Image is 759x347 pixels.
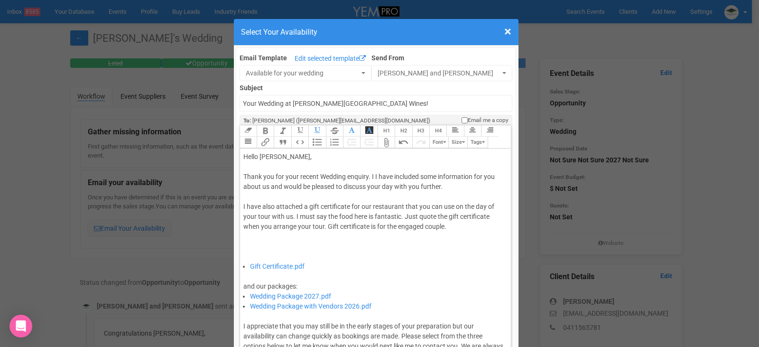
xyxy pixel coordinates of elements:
label: Send From [371,51,512,63]
a: Gift Certificate.pdf [250,263,305,270]
span: Available for your wedding [246,68,359,78]
button: Strikethrough [326,125,343,137]
button: Heading 2 [395,125,412,137]
div: Open Intercom Messenger [9,315,32,338]
span: H1 [383,128,390,134]
button: Quote [274,137,291,148]
button: Numbers [326,137,343,148]
button: Align Justified [240,137,257,148]
a: Edit selected template [292,53,368,65]
button: Increase Level [360,137,377,148]
button: Tags [467,137,488,148]
button: Clear Formatting at cursor [240,125,257,137]
h4: Select Your Availability [241,26,511,38]
label: Email Template [240,53,287,63]
span: Email me a copy [468,116,509,124]
button: Bold [257,125,274,137]
button: Link [257,137,274,148]
button: Underline Colour [308,125,325,137]
button: Code [291,137,308,148]
span: × [504,24,511,39]
button: Heading 1 [378,125,395,137]
button: Align Right [481,125,498,137]
button: Size [448,137,467,148]
a: Wedding Package 2027.pdf [250,292,331,300]
button: Font [429,137,448,148]
span: H2 [400,128,407,134]
span: [PERSON_NAME] and [PERSON_NAME] [378,68,500,78]
button: Heading 4 [429,125,446,137]
div: and our packages: [243,272,505,291]
a: Wedding Package with Vendors 2026.pdf [250,302,371,310]
button: Decrease Level [343,137,360,148]
button: Heading 3 [412,125,429,137]
span: [PERSON_NAME] ([PERSON_NAME][EMAIL_ADDRESS][DOMAIN_NAME]) [252,117,430,124]
button: Redo [412,137,429,148]
button: Attach Files [378,137,395,148]
label: Subject [240,81,513,93]
strong: To: [243,117,251,124]
span: H3 [417,128,424,134]
button: Italic [274,125,291,137]
button: Font Colour [343,125,360,137]
button: Align Center [464,125,481,137]
button: Align Left [446,125,463,137]
div: Hello [PERSON_NAME], [243,152,505,162]
span: H4 [435,128,442,134]
button: Underline [291,125,308,137]
div: Thank you for your recent Wedding enquiry. I I have included some information for you about us an... [243,172,505,262]
button: Undo [395,137,412,148]
button: Font Background [360,125,377,137]
button: Bullets [308,137,325,148]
